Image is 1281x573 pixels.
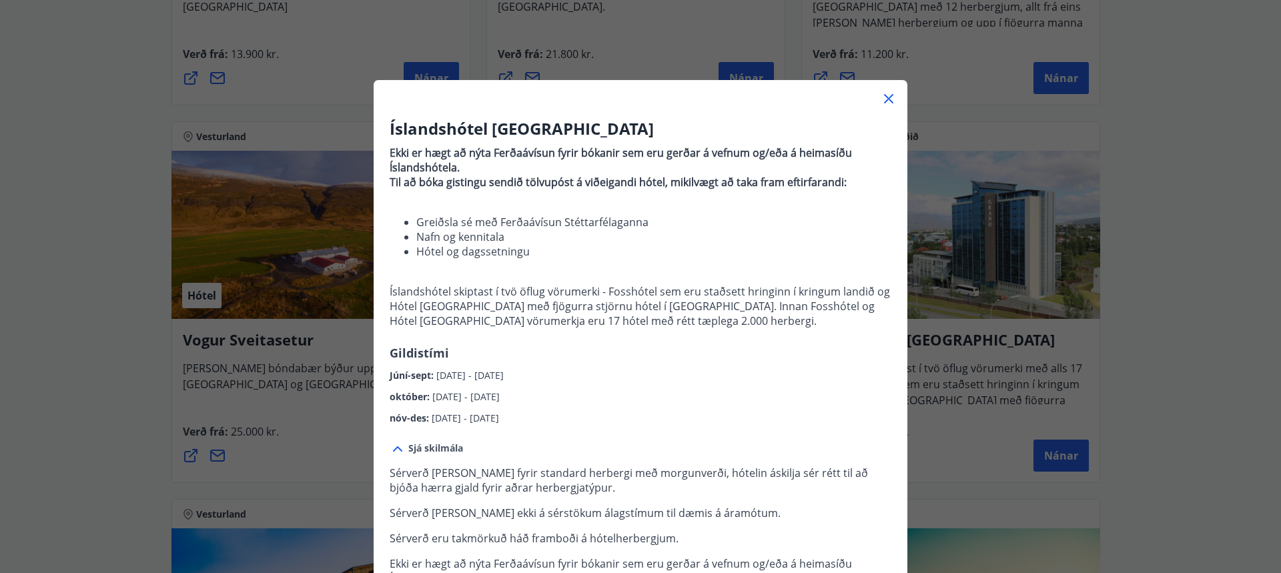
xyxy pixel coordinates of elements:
[416,244,891,259] li: Hótel og dagssetningu
[432,412,499,424] span: [DATE] - [DATE]
[390,412,432,424] span: nóv-des :
[390,531,891,546] p: Sérverð eru takmörkuð háð framboði á hótelherbergjum.
[416,229,891,244] li: Nafn og kennitala
[390,390,432,403] span: október :
[436,369,504,382] span: [DATE] - [DATE]
[390,506,891,520] p: Sérverð [PERSON_NAME] ekki á sérstökum álagstímum til dæmis á áramótum.
[390,145,852,175] strong: Ekki er hægt að nýta Ferðaávísun fyrir bókanir sem eru gerðar á vefnum og/eða á heimasíðu Íslands...
[390,466,891,495] p: Sérverð [PERSON_NAME] fyrir standard herbergi með morgunverði, hótelin áskilja sér rétt til að bj...
[432,390,500,403] span: [DATE] - [DATE]
[390,175,847,189] strong: Til að bóka gistingu sendið tölvupóst á viðeigandi hótel, mikilvægt að taka fram eftirfarandi:
[390,345,449,361] span: Gildistími
[390,117,891,140] h3: Íslandshótel [GEOGRAPHIC_DATA]
[408,442,463,455] span: Sjá skilmála
[416,215,891,229] li: Greiðsla sé með Ferðaávísun Stéttarfélaganna
[390,284,891,328] p: Íslandshótel skiptast í tvö öflug vörumerki - Fosshótel sem eru staðsett hringinn í kringum landi...
[390,369,436,382] span: Júní-sept :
